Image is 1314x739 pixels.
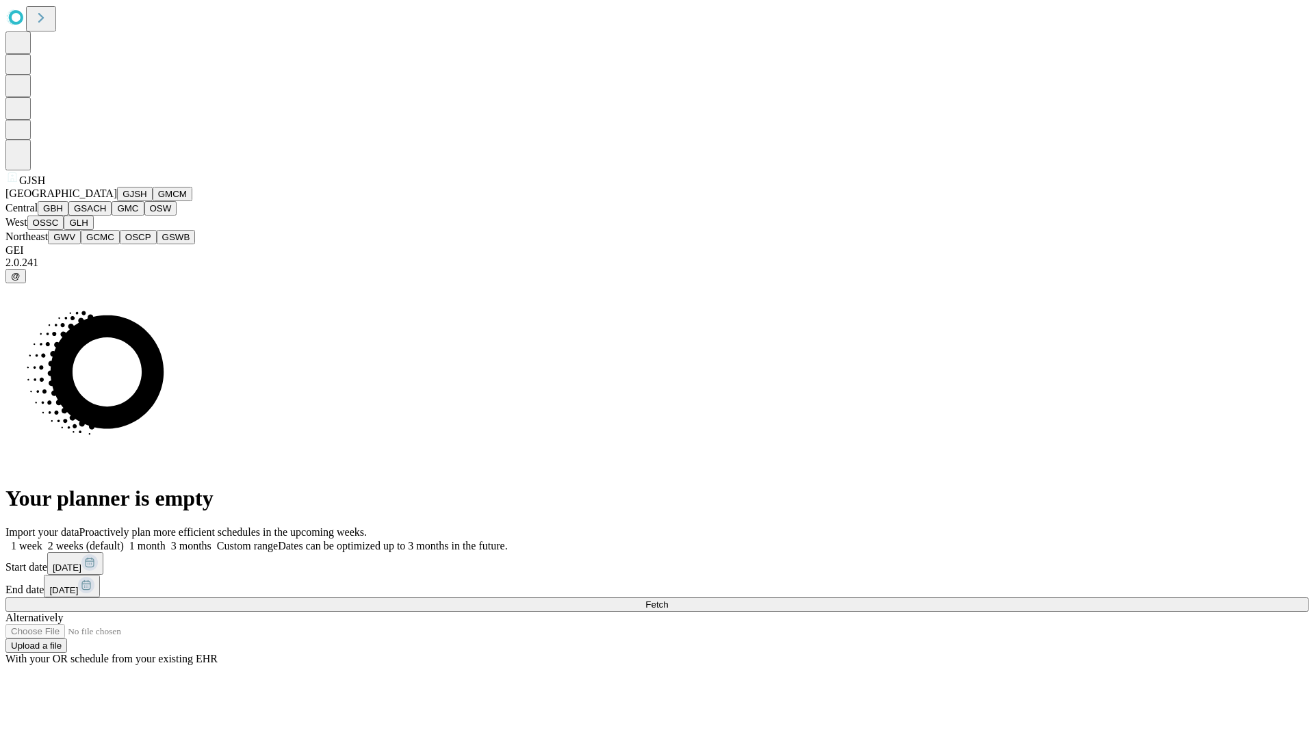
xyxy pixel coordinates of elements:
[68,201,112,216] button: GSACH
[11,540,42,552] span: 1 week
[53,562,81,573] span: [DATE]
[47,552,103,575] button: [DATE]
[217,540,278,552] span: Custom range
[5,257,1309,269] div: 2.0.241
[153,187,192,201] button: GMCM
[171,540,211,552] span: 3 months
[120,230,157,244] button: OSCP
[5,202,38,213] span: Central
[5,653,218,664] span: With your OR schedule from your existing EHR
[5,638,67,653] button: Upload a file
[5,552,1309,575] div: Start date
[5,486,1309,511] h1: Your planner is empty
[11,271,21,281] span: @
[27,216,64,230] button: OSSC
[79,526,367,538] span: Proactively plan more efficient schedules in the upcoming weeks.
[44,575,100,597] button: [DATE]
[48,540,124,552] span: 2 weeks (default)
[144,201,177,216] button: OSW
[157,230,196,244] button: GSWB
[81,230,120,244] button: GCMC
[5,269,26,283] button: @
[38,201,68,216] button: GBH
[5,612,63,623] span: Alternatively
[5,187,117,199] span: [GEOGRAPHIC_DATA]
[5,216,27,228] span: West
[129,540,166,552] span: 1 month
[64,216,93,230] button: GLH
[5,231,48,242] span: Northeast
[645,599,668,610] span: Fetch
[49,585,78,595] span: [DATE]
[278,540,507,552] span: Dates can be optimized up to 3 months in the future.
[48,230,81,244] button: GWV
[5,526,79,538] span: Import your data
[5,597,1309,612] button: Fetch
[117,187,153,201] button: GJSH
[19,174,45,186] span: GJSH
[5,575,1309,597] div: End date
[5,244,1309,257] div: GEI
[112,201,144,216] button: GMC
